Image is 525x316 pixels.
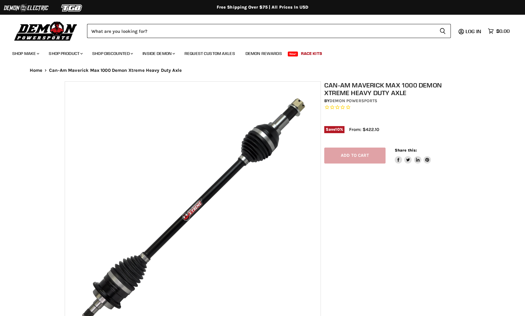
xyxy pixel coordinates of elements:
span: Share this: [395,148,417,152]
img: Demon Powersports [12,20,79,42]
a: $0.00 [485,27,513,36]
a: Shop Discounted [88,47,137,60]
input: Search [87,24,435,38]
h1: Can-Am Maverick Max 1000 Demon Xtreme Heavy Duty Axle [324,81,464,97]
a: Home [30,68,43,73]
img: Demon Electric Logo 2 [3,2,49,14]
a: Shop Make [8,47,43,60]
a: Race Kits [296,47,327,60]
span: $0.00 [496,28,510,34]
form: Product [87,24,451,38]
div: Free Shipping Over $75 | All Prices In USD [17,5,508,10]
span: Log in [466,28,481,34]
ul: Main menu [8,45,508,60]
button: Search [435,24,451,38]
a: Demon Powersports [329,98,377,103]
span: From: $422.10 [349,127,379,132]
aside: Share this: [395,148,431,164]
a: Inside Demon [138,47,179,60]
span: 10 [335,127,340,132]
span: Can-Am Maverick Max 1000 Demon Xtreme Heavy Duty Axle [49,68,182,73]
a: Request Custom Axles [180,47,240,60]
span: Rated 0.0 out of 5 stars 0 reviews [324,104,464,111]
a: Shop Product [44,47,86,60]
a: Log in [463,29,485,34]
nav: Breadcrumbs [17,68,508,73]
div: by [324,98,464,104]
img: TGB Logo 2 [49,2,95,14]
span: New! [288,52,298,56]
a: Demon Rewards [241,47,287,60]
span: Save % [324,126,344,133]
